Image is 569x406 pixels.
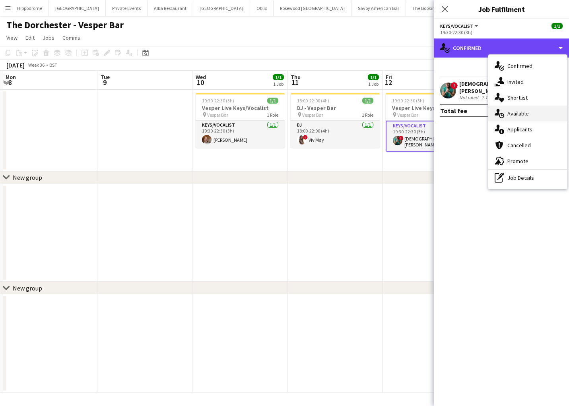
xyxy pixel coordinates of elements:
[291,104,380,112] h3: DJ - Vesper Bar
[351,0,406,16] button: Savoy American Bar
[303,135,308,140] span: !
[62,34,80,41] span: Comms
[397,112,418,118] span: Vesper Bar
[399,136,404,140] span: !
[507,142,531,149] span: Cancelled
[440,107,467,115] div: Total fee
[207,112,228,118] span: Vesper Bar
[196,93,285,148] app-job-card: 19:30-22:30 (3h)1/1Vesper Live Keys/Vocalist Vesper Bar1 RoleKeys/Vocalist1/119:30-22:30 (3h)[PER...
[386,93,475,152] app-job-card: 19:30-22:30 (3h)1/1Vesper Live Keys/Vocalist Vesper Bar1 RoleKeys/Vocalist1/119:30-22:30 (3h)![DE...
[440,23,473,29] span: Keys/Vocalist
[101,73,110,81] span: Tue
[196,104,285,112] h3: Vesper Live Keys/Vocalist
[434,38,569,58] div: Confirmed
[3,33,21,43] a: View
[59,33,84,43] a: Comms
[507,110,529,117] span: Available
[507,126,532,133] span: Applicants
[274,0,351,16] button: Rosewood [GEOGRAPHIC_DATA]
[480,94,497,100] div: 7.18mi
[22,33,38,43] a: Edit
[196,121,285,148] app-card-role: Keys/Vocalist1/119:30-22:30 (3h)[PERSON_NAME]
[362,112,373,118] span: 1 Role
[6,19,124,31] h1: The Dorchester - Vesper Bar
[250,0,274,16] button: Oblix
[26,62,46,68] span: Week 36
[291,121,380,148] app-card-role: DJ1/118:00-22:00 (4h)!Viv May
[507,158,528,165] span: Promote
[386,121,475,152] app-card-role: Keys/Vocalist1/119:30-22:30 (3h)![DEMOGRAPHIC_DATA][PERSON_NAME]
[392,98,424,104] span: 19:30-22:30 (3h)
[4,78,16,87] span: 8
[6,73,16,81] span: Mon
[459,94,480,100] div: Not rated
[302,112,323,118] span: Vesper Bar
[43,34,54,41] span: Jobs
[273,74,284,80] span: 1/1
[289,78,301,87] span: 11
[267,98,278,104] span: 1/1
[106,0,148,16] button: Private Events
[291,73,301,81] span: Thu
[434,4,569,14] h3: Job Fulfilment
[440,23,480,29] button: Keys/Vocalist
[148,0,193,16] button: Alba Restaurant
[39,33,58,43] a: Jobs
[13,173,42,181] div: New group
[13,284,42,292] div: New group
[6,61,25,69] div: [DATE]
[273,81,284,87] div: 1 Job
[362,98,373,104] span: 1/1
[11,0,49,16] button: Hippodrome
[507,78,524,85] span: Invited
[385,78,392,87] span: 12
[49,62,57,68] div: BST
[25,34,35,41] span: Edit
[196,73,206,81] span: Wed
[507,94,528,101] span: Shortlist
[406,0,468,16] button: The Booking Office 1869
[368,74,379,80] span: 1/1
[488,170,567,186] div: Job Details
[193,0,250,16] button: [GEOGRAPHIC_DATA]
[440,29,563,35] div: 19:30-22:30 (3h)
[291,93,380,148] app-job-card: 18:00-22:00 (4h)1/1DJ - Vesper Bar Vesper Bar1 RoleDJ1/118:00-22:00 (4h)!Viv May
[202,98,234,104] span: 19:30-22:30 (3h)
[507,62,532,69] span: Confirmed
[49,0,106,16] button: [GEOGRAPHIC_DATA]
[99,78,110,87] span: 9
[386,104,475,112] h3: Vesper Live Keys/Vocalist
[451,82,458,89] span: !
[267,112,278,118] span: 1 Role
[194,78,206,87] span: 10
[297,98,329,104] span: 18:00-22:00 (4h)
[368,81,379,87] div: 1 Job
[459,80,550,94] div: [DEMOGRAPHIC_DATA][PERSON_NAME]
[6,34,17,41] span: View
[386,73,392,81] span: Fri
[552,23,563,29] span: 1/1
